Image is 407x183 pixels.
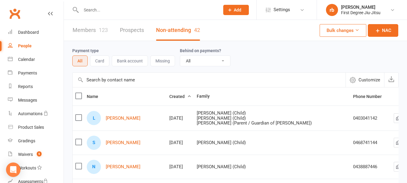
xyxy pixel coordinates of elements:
div: Payments [18,71,37,75]
div: [PERSON_NAME] (Child) [197,116,348,121]
span: Phone Number [353,94,388,99]
div: 123 [99,27,108,33]
a: Product Sales [8,121,64,134]
div: [PERSON_NAME] (Child) [197,140,348,145]
div: [DATE] [169,116,191,121]
div: Simone [87,136,101,150]
div: Lee [87,111,101,125]
a: Clubworx [7,6,22,21]
a: [PERSON_NAME] [106,164,140,169]
div: [PERSON_NAME] (Parent / Guardian of [PERSON_NAME]) [197,121,348,126]
span: Name [87,94,105,99]
span: Add [234,8,241,12]
button: Missing [150,55,175,66]
div: Waivers [18,152,33,157]
a: [PERSON_NAME] [106,140,140,145]
a: Non-attending42 [156,20,200,41]
div: 42 [194,27,200,33]
div: [PERSON_NAME] [341,5,380,10]
a: Messages [8,93,64,107]
div: Product Sales [18,125,44,130]
a: NAC [368,24,398,37]
button: Customize [346,73,384,87]
a: Members123 [73,20,108,41]
div: Nicole [87,160,101,174]
a: Waivers 5 [8,148,64,161]
div: [DATE] [169,140,191,145]
div: 0403041142 [353,116,388,121]
span: Customize [358,76,380,84]
button: Card [90,55,109,66]
div: People [18,43,32,48]
input: Search... [79,6,215,14]
a: Dashboard [8,26,64,39]
a: Calendar [8,53,64,66]
div: Automations [18,111,42,116]
div: [PERSON_NAME] (Child) [197,111,348,116]
div: [PERSON_NAME] (Child) [197,164,348,169]
span: Settings [274,3,290,17]
div: Gradings [18,138,35,143]
button: All [72,55,88,66]
button: Bulk changes [320,24,366,37]
a: Gradings [8,134,64,148]
span: NAC [382,27,391,34]
a: [PERSON_NAME] [106,116,140,121]
button: Add [223,5,249,15]
div: Open Intercom Messenger [6,162,20,177]
button: Name [87,93,105,100]
label: Payment type [72,48,99,53]
div: 0468741144 [353,140,388,145]
div: Dashboard [18,30,39,35]
div: rb [326,4,338,16]
span: Created [169,94,191,99]
a: Payments [8,66,64,80]
a: Prospects [120,20,144,41]
button: Bank account [112,55,148,66]
div: Workouts [18,166,36,170]
a: Workouts [8,161,64,175]
span: 5 [37,151,42,156]
a: Reports [8,80,64,93]
div: [DATE] [169,164,191,169]
label: Behind on payments? [180,48,221,53]
input: Search by contact name [73,73,346,87]
button: Phone Number [353,93,388,100]
div: 0438887446 [353,164,388,169]
div: Calendar [18,57,35,62]
button: Created [169,93,191,100]
div: Messages [18,98,37,103]
div: First Degree Jiu-Jitsu [341,10,380,15]
div: Reports [18,84,33,89]
a: Automations [8,107,64,121]
a: People [8,39,64,53]
th: Family [194,87,350,106]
